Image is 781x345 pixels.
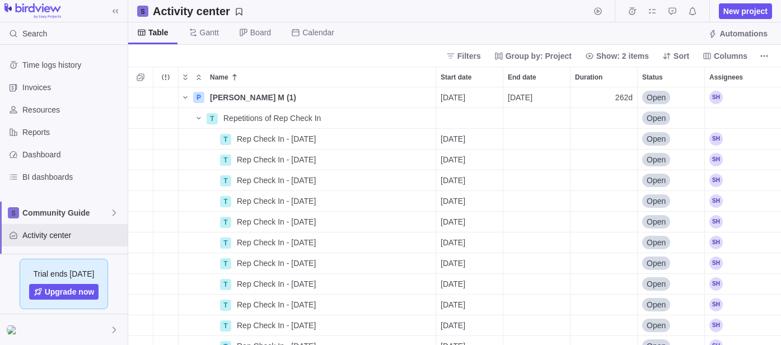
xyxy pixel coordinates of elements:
[220,258,231,269] div: T
[665,8,680,17] a: Approval requests
[709,298,723,311] div: Samantha Harrison
[220,300,231,311] div: T
[153,170,179,191] div: Trouble indication
[638,274,705,295] div: Status
[647,278,666,290] span: Open
[179,274,436,295] div: Name
[503,315,570,336] div: End date
[45,286,95,297] span: Upgrade now
[647,237,666,248] span: Open
[442,48,485,64] span: Filters
[638,150,705,170] div: Status
[570,212,638,232] div: Duration
[441,175,465,186] span: [DATE]
[638,150,704,170] div: Open
[436,129,503,150] div: Start date
[647,320,666,331] span: Open
[179,191,436,212] div: Name
[200,27,219,38] span: Gantt
[232,150,436,170] div: Rep Check In - 9/1/2025
[232,170,436,190] div: Rep Check In - 10/1/2025
[237,154,316,165] span: Rep Check In - [DATE]
[503,191,570,212] div: End date
[205,67,436,87] div: Name
[638,191,704,211] div: Open
[570,295,638,315] div: Duration
[205,87,436,108] div: Abdi M (1)
[232,191,436,211] div: Rep Check In - 11/3/2025
[22,104,123,115] span: Resources
[179,253,436,274] div: Name
[232,232,436,253] div: Rep Check In - 1/1/2026
[237,258,316,269] span: Rep Check In - [DATE]
[647,195,666,207] span: Open
[503,232,570,253] div: End date
[436,87,503,108] div: Start date
[638,191,705,212] div: Status
[436,170,503,191] div: Start date
[624,8,640,17] a: Time logs
[503,108,570,129] div: End date
[457,50,481,62] span: Filters
[638,253,704,273] div: Open
[570,253,638,274] div: Duration
[192,69,205,85] span: Collapse
[709,174,723,187] div: Samantha Harrison
[22,82,123,93] span: Invoices
[220,217,231,228] div: T
[638,170,704,190] div: Open
[436,67,503,87] div: Start date
[128,87,781,345] div: grid
[638,295,705,315] div: Status
[685,3,700,19] span: Notifications
[207,113,218,124] div: T
[590,3,606,19] span: Start timer
[570,191,638,212] div: Duration
[153,108,179,129] div: Trouble indication
[210,92,296,103] span: [PERSON_NAME] M (1)
[232,315,436,335] div: Rep Check In - 5/1/2026
[570,232,638,253] div: Duration
[665,3,680,19] span: Approval requests
[581,48,653,64] span: Show: 2 items
[508,92,532,103] span: [DATE]
[709,215,723,229] div: Samantha Harrison
[441,299,465,310] span: [DATE]
[237,133,316,144] span: Rep Check In - [DATE]
[570,67,637,87] div: Duration
[179,87,436,108] div: Name
[596,50,649,62] span: Show: 2 items
[570,87,638,108] div: Duration
[570,315,638,336] div: Duration
[153,315,179,336] div: Trouble indication
[220,237,231,249] div: T
[441,154,465,165] span: [DATE]
[642,72,663,83] span: Status
[709,277,723,291] div: Samantha Harrison
[223,113,321,124] span: Repetitions of Rep Check In
[638,67,704,87] div: Status
[647,299,666,310] span: Open
[503,295,570,315] div: End date
[436,315,503,336] div: Start date
[658,48,694,64] span: Sort
[436,295,503,315] div: Start date
[647,175,666,186] span: Open
[638,295,704,315] div: Open
[22,252,123,263] span: Custom forms
[638,315,705,336] div: Status
[179,295,436,315] div: Name
[237,278,316,290] span: Rep Check In - [DATE]
[638,108,705,129] div: Status
[638,129,705,150] div: Status
[232,274,436,294] div: Rep Check In - 3/2/2026
[436,232,503,253] div: Start date
[220,320,231,332] div: T
[220,196,231,207] div: T
[29,284,99,300] a: Upgrade now
[503,274,570,295] div: End date
[647,92,666,103] span: Open
[22,127,123,138] span: Reports
[22,171,123,183] span: BI dashboards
